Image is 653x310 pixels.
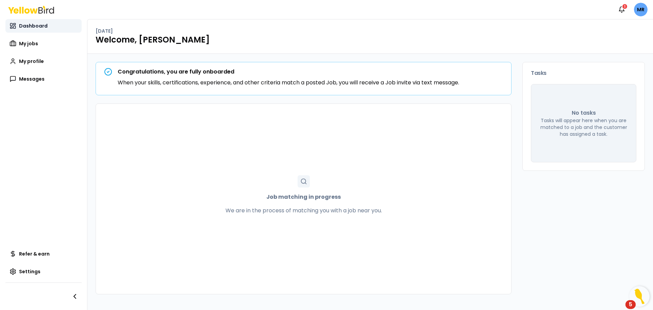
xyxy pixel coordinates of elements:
button: Open Resource Center, 5 new notifications [629,286,650,307]
div: 1 [622,3,628,10]
p: [DATE] [96,28,113,34]
p: No tasks [572,109,596,117]
a: Refer & earn [5,247,82,261]
span: MR [634,3,648,16]
a: My jobs [5,37,82,50]
p: When your skills, certifications, experience, and other criteria match a posted Job, you will rec... [118,79,459,87]
button: 1 [615,3,629,16]
span: Refer & earn [19,250,50,257]
p: Tasks will appear here when you are matched to a job and the customer has assigned a task. [539,117,628,137]
p: We are in the process of matching you with a job near you. [225,207,382,215]
span: Settings [19,268,40,275]
span: Messages [19,76,45,82]
a: My profile [5,54,82,68]
span: My jobs [19,40,38,47]
a: Settings [5,265,82,278]
span: Dashboard [19,22,48,29]
span: My profile [19,58,44,65]
strong: Congratulations, you are fully onboarded [118,68,234,76]
a: Dashboard [5,19,82,33]
a: Messages [5,72,82,86]
h1: Welcome, [PERSON_NAME] [96,34,645,45]
strong: Job matching in progress [266,193,341,201]
h3: Tasks [531,70,636,76]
